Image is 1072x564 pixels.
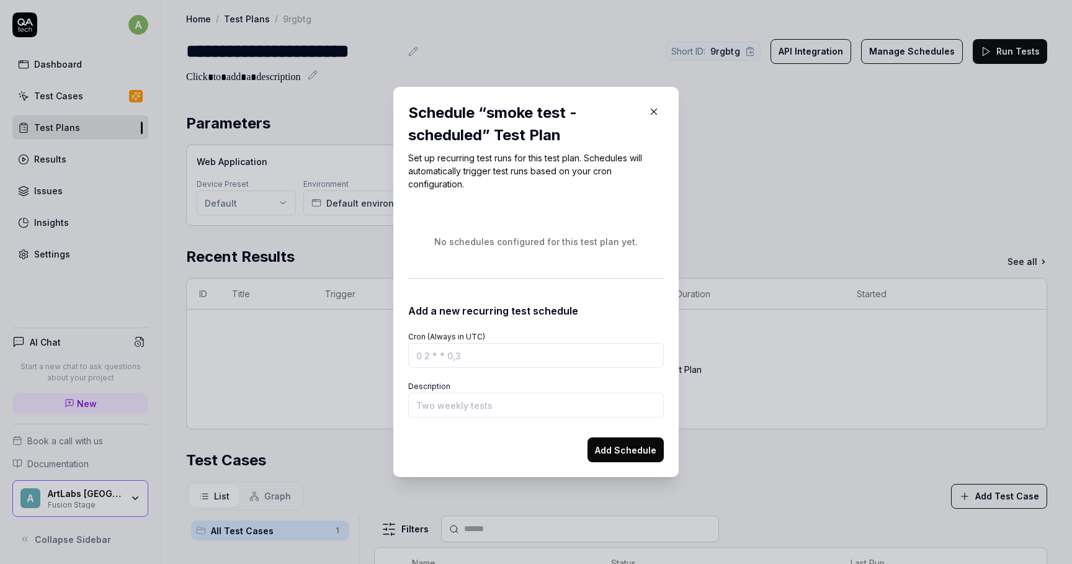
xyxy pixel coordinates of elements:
[408,235,664,248] div: No schedules configured for this test plan yet.
[408,343,664,368] input: 0 2 * * 0,3
[408,393,664,418] input: Two weekly tests
[587,437,664,462] button: Add Schedule
[408,151,664,190] p: Set up recurring test runs for this test plan. Schedules will automatically trigger test runs bas...
[408,298,664,318] div: Add a new recurring test schedule
[408,332,485,341] label: Cron (Always in UTC)
[644,102,664,122] button: Close Modal
[408,102,639,146] div: Schedule “ smoke test - scheduled ” Test Plan
[408,382,450,391] label: Description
